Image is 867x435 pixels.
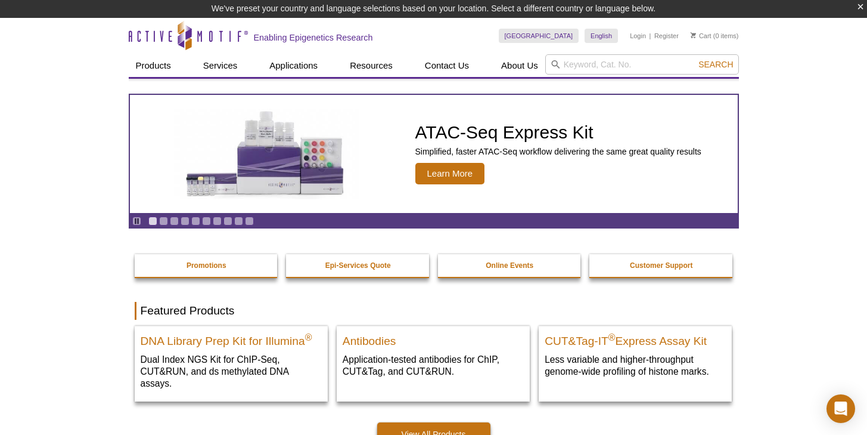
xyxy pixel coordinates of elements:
input: Keyword, Cat. No. [545,54,739,75]
a: Login [630,32,646,40]
strong: Promotions [187,261,226,270]
sup: ® [305,332,312,343]
a: Customer Support [589,254,734,277]
a: Toggle autoplay [132,217,141,226]
h2: Enabling Epigenetics Research [254,32,373,43]
a: Go to slide 3 [170,217,179,226]
a: Promotions [135,254,279,277]
a: Services [196,54,245,77]
a: About Us [494,54,545,77]
p: Simplified, faster ATAC-Seq workflow delivering the same great quality results [415,146,701,157]
li: (0 items) [691,29,739,43]
span: Learn More [415,163,485,184]
strong: Customer Support [630,261,692,270]
a: Contact Us [418,54,476,77]
a: Cart [691,32,711,40]
a: English [585,29,618,43]
a: DNA Library Prep Kit for Illumina DNA Library Prep Kit for Illumina® Dual Index NGS Kit for ChIP-... [135,326,328,402]
h2: DNA Library Prep Kit for Illumina [141,329,322,347]
p: Less variable and higher-throughput genome-wide profiling of histone marks​. [545,353,726,378]
a: Register [654,32,679,40]
sup: ® [608,332,616,343]
a: Epi-Services Quote [286,254,430,277]
a: Applications [262,54,325,77]
img: ATAC-Seq Express Kit [168,109,365,199]
a: Go to slide 1 [148,217,157,226]
h2: Featured Products [135,302,733,320]
strong: Epi-Services Quote [325,261,391,270]
h2: ATAC-Seq Express Kit [415,124,701,141]
p: Application-tested antibodies for ChIP, CUT&Tag, and CUT&RUN. [343,353,524,378]
a: Go to slide 10 [245,217,254,226]
li: | [650,29,651,43]
h2: CUT&Tag-IT Express Assay Kit [545,329,726,347]
a: [GEOGRAPHIC_DATA] [499,29,579,43]
a: Go to slide 9 [234,217,243,226]
a: Go to slide 5 [191,217,200,226]
a: All Antibodies Antibodies Application-tested antibodies for ChIP, CUT&Tag, and CUT&RUN. [337,326,530,390]
a: Go to slide 4 [181,217,189,226]
img: Your Cart [691,32,696,38]
button: Search [695,59,737,70]
a: Products [129,54,178,77]
a: Go to slide 8 [223,217,232,226]
a: Go to slide 7 [213,217,222,226]
a: Go to slide 6 [202,217,211,226]
article: ATAC-Seq Express Kit [130,95,738,213]
h2: Antibodies [343,329,524,347]
strong: Online Events [486,261,533,270]
span: Search [698,60,733,69]
a: ATAC-Seq Express Kit ATAC-Seq Express Kit Simplified, faster ATAC-Seq workflow delivering the sam... [130,95,738,213]
a: CUT&Tag-IT® Express Assay Kit CUT&Tag-IT®Express Assay Kit Less variable and higher-throughput ge... [539,326,732,390]
a: Online Events [438,254,582,277]
p: Dual Index NGS Kit for ChIP-Seq, CUT&RUN, and ds methylated DNA assays. [141,353,322,390]
a: Go to slide 2 [159,217,168,226]
div: Open Intercom Messenger [826,394,855,423]
a: Resources [343,54,400,77]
